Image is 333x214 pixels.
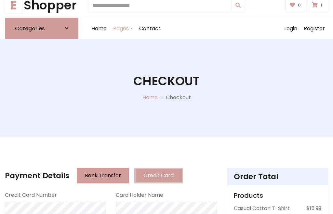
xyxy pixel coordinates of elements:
[77,168,129,183] button: Bank Transfer
[142,94,158,101] a: Home
[134,168,183,183] button: Credit Card
[116,191,163,199] label: Card Holder Name
[88,18,110,39] a: Home
[5,171,69,180] h4: Payment Details
[5,191,57,199] label: Credit Card Number
[306,205,321,212] p: $15.99
[234,192,321,199] h5: Products
[296,2,302,8] span: 0
[300,18,328,39] a: Register
[281,18,300,39] a: Login
[166,94,191,101] p: Checkout
[136,18,164,39] a: Contact
[15,25,45,32] h6: Categories
[234,205,290,212] p: Casual Cotton T-Shirt
[319,2,324,8] span: 1
[133,74,200,88] h1: Checkout
[5,18,78,39] a: Categories
[110,18,136,39] a: Pages
[158,94,166,101] p: -
[234,172,321,181] h4: Order Total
